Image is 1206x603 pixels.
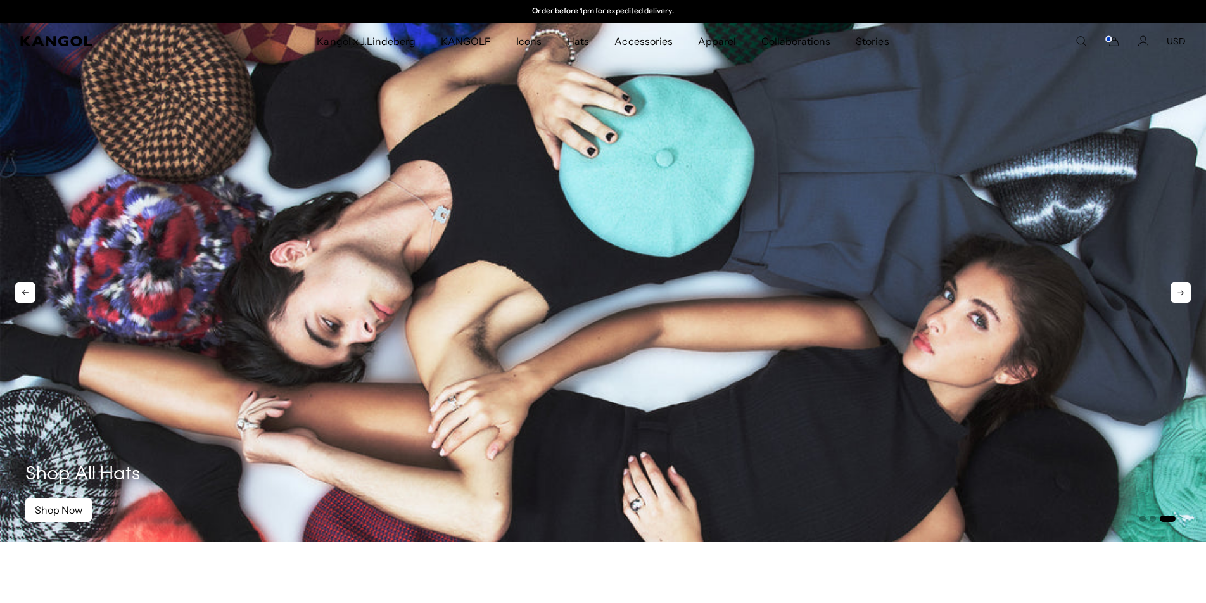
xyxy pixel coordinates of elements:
div: Announcement [473,6,733,16]
a: Kangol x J.Lindeberg [304,23,428,60]
span: Accessories [614,23,672,60]
a: Collaborations [749,23,843,60]
a: Shop Now [25,498,92,522]
button: Go to slide 3 [1160,516,1176,522]
a: Stories [843,23,901,60]
button: USD [1167,35,1186,47]
ul: Select a slide to show [1138,513,1176,523]
span: Collaborations [761,23,830,60]
button: Go to slide 1 [1139,516,1146,522]
span: KANGOLF [441,23,491,60]
span: Hats [567,23,589,60]
a: Icons [504,23,554,60]
a: Apparel [685,23,749,60]
summary: Search here [1076,35,1087,47]
a: Accessories [602,23,685,60]
div: 2 of 2 [473,6,733,16]
a: Hats [554,23,602,60]
span: Kangol x J.Lindeberg [317,23,416,60]
span: Icons [516,23,542,60]
button: Go to slide 2 [1150,516,1156,522]
span: Apparel [698,23,736,60]
p: Order before 1pm for expedited delivery. [532,6,673,16]
h1: Shop All Hats [25,462,140,488]
a: Kangol [20,36,210,46]
button: Cart [1105,35,1120,47]
a: Account [1138,35,1149,47]
slideshow-component: Announcement bar [473,6,733,16]
span: Stories [856,23,889,60]
a: KANGOLF [428,23,504,60]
